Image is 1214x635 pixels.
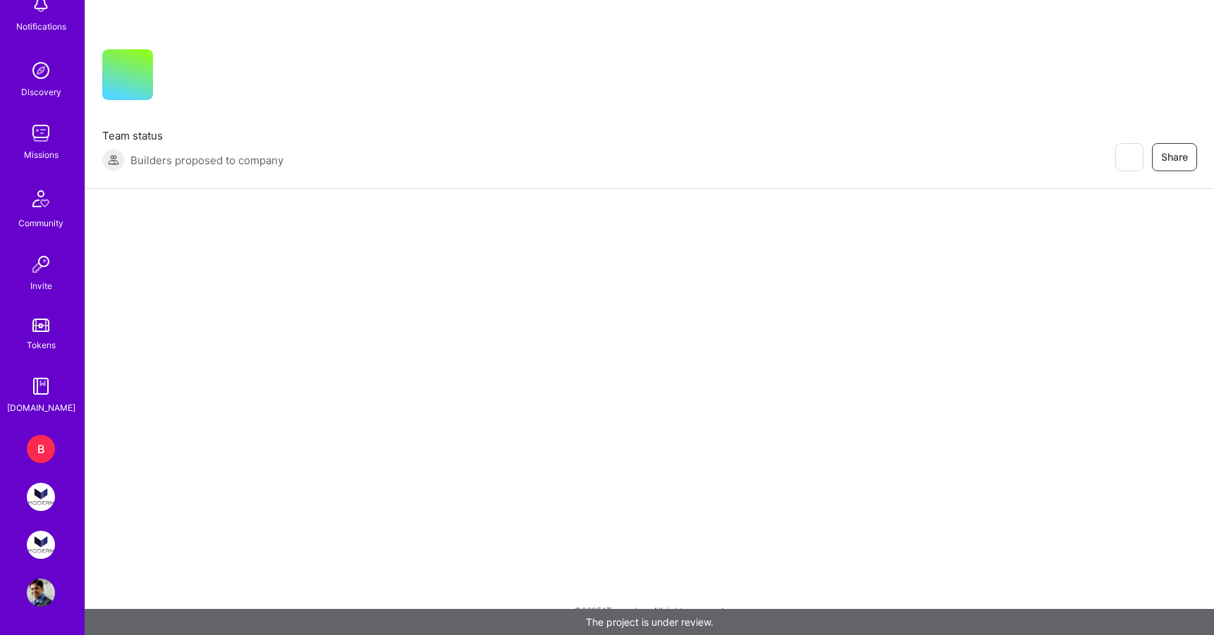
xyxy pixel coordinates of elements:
div: Missions [24,147,59,162]
div: B [27,435,55,463]
img: User Avatar [27,579,55,607]
img: teamwork [27,119,55,147]
div: Notifications [16,19,66,34]
img: Community [24,182,58,216]
a: Modern Exec: Team for Platform & AI Development [23,483,59,511]
img: Builders proposed to company [102,149,125,171]
span: Builders proposed to company [130,153,283,168]
a: B [23,435,59,463]
img: Modern Exec: Team for Platform & AI Development [27,483,55,511]
a: User Avatar [23,579,59,607]
i: icon CompanyGray [170,72,181,83]
img: Invite [27,250,55,278]
button: Share [1152,143,1197,171]
i: icon EyeClosed [1123,152,1134,163]
a: Modern Exec: Project Magic [23,531,59,559]
img: Modern Exec: Project Magic [27,531,55,559]
img: guide book [27,372,55,400]
img: discovery [27,56,55,85]
span: Share [1161,150,1188,164]
div: The project is under review. [85,609,1214,635]
img: tokens [32,319,49,332]
div: Discovery [21,85,61,99]
div: [DOMAIN_NAME] [7,400,75,415]
div: Tokens [27,338,56,352]
div: Community [18,216,63,230]
div: Invite [30,278,52,293]
span: Team status [102,128,283,143]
